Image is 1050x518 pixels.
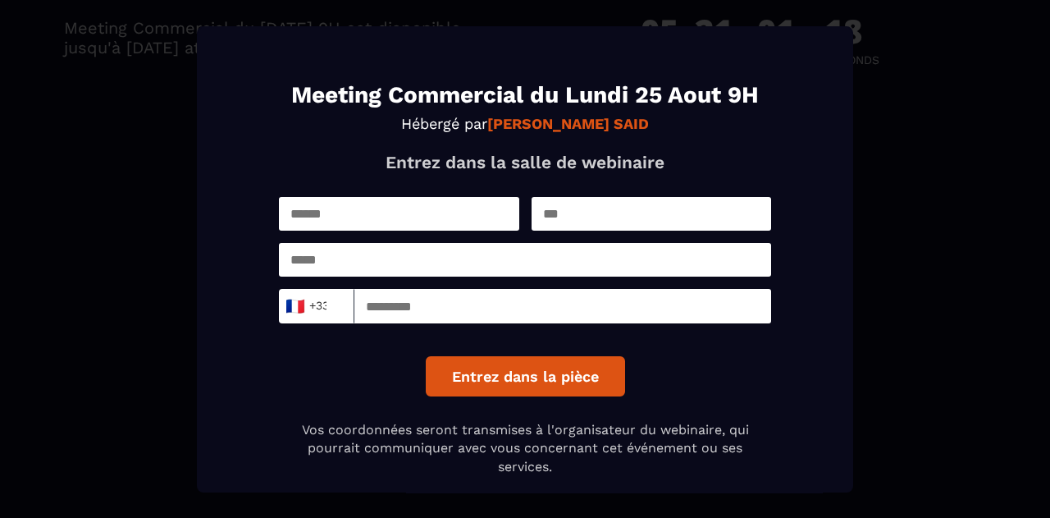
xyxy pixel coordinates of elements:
[279,421,771,476] p: Vos coordonnées seront transmises à l'organisateur du webinaire, qui pourrait communiquer avec vo...
[279,152,771,172] p: Entrez dans la salle de webinaire
[279,289,354,323] div: Search for option
[285,295,305,318] span: 🇫🇷
[290,295,324,318] span: +33
[279,115,771,132] p: Hébergé par
[426,356,625,397] button: Entrez dans la pièce
[279,84,771,107] h1: Meeting Commercial du Lundi 25 Aout 9H
[327,294,340,319] input: Search for option
[487,115,649,132] strong: [PERSON_NAME] SAID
